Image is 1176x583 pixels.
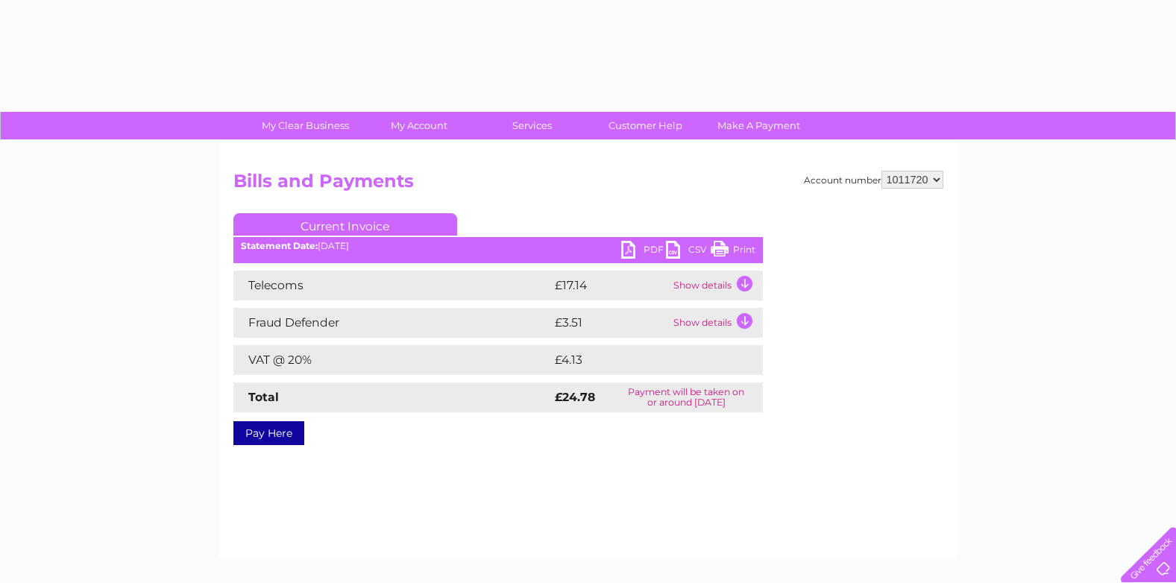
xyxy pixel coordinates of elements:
td: Show details [670,271,763,300]
a: My Clear Business [244,112,367,139]
a: PDF [621,241,666,262]
a: Services [471,112,594,139]
td: Fraud Defender [233,308,551,338]
td: Telecoms [233,271,551,300]
a: Current Invoice [233,213,457,236]
td: £4.13 [551,345,726,375]
a: Make A Payment [697,112,820,139]
td: £3.51 [551,308,670,338]
div: [DATE] [233,241,763,251]
td: VAT @ 20% [233,345,551,375]
a: Print [711,241,755,262]
h2: Bills and Payments [233,171,943,199]
td: Payment will be taken on or around [DATE] [610,382,763,412]
a: Customer Help [584,112,707,139]
div: Account number [804,171,943,189]
strong: £24.78 [555,390,595,404]
strong: Total [248,390,279,404]
a: CSV [666,241,711,262]
td: £17.14 [551,271,670,300]
a: My Account [357,112,480,139]
td: Show details [670,308,763,338]
b: Statement Date: [241,240,318,251]
a: Pay Here [233,421,304,445]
